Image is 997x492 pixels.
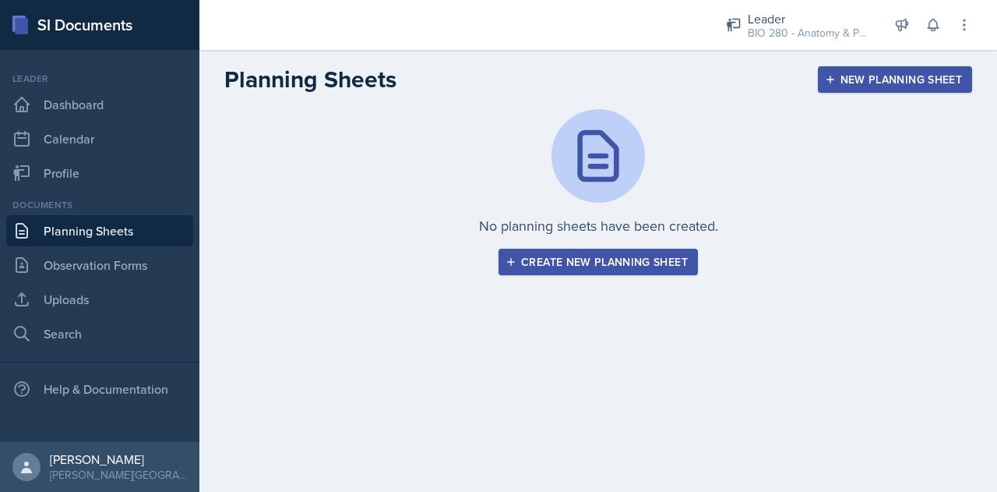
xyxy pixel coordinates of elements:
[6,89,193,120] a: Dashboard
[509,256,688,268] div: Create new planning sheet
[6,318,193,349] a: Search
[498,249,698,275] button: Create new planning sheet
[50,467,187,483] div: [PERSON_NAME][GEOGRAPHIC_DATA]
[6,123,193,154] a: Calendar
[6,198,193,212] div: Documents
[6,158,193,189] a: Profile
[6,250,193,281] a: Observation Forms
[6,284,193,315] a: Uploads
[50,451,187,467] div: [PERSON_NAME]
[6,373,193,405] div: Help & Documentation
[479,215,718,236] p: No planning sheets have been created.
[818,66,972,93] button: New Planning Sheet
[224,65,396,94] h2: Planning Sheets
[748,25,872,41] div: BIO 280 - Anatomy & Physiology I / Fall 2025
[6,72,193,86] div: Leader
[748,9,872,28] div: Leader
[6,215,193,246] a: Planning Sheets
[828,73,962,86] div: New Planning Sheet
